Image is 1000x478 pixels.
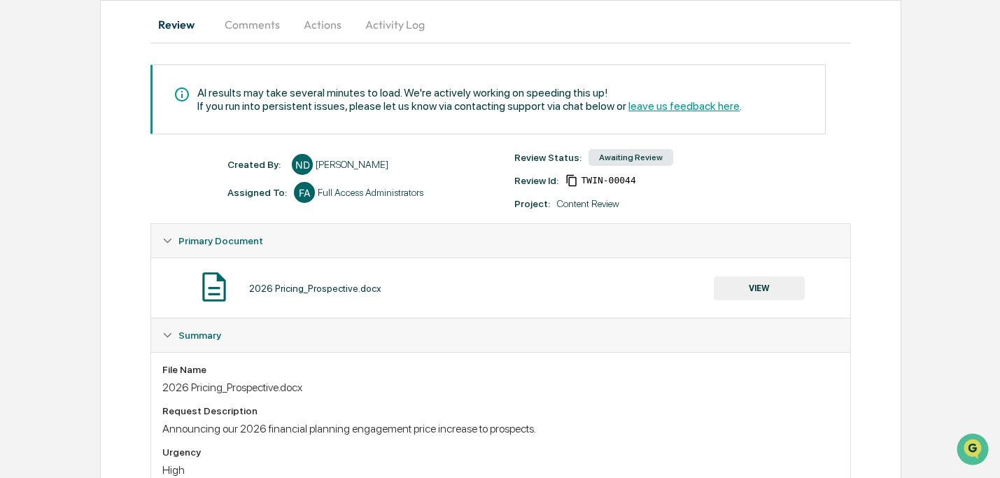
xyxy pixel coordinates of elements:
[227,187,287,198] div: Assigned To:
[151,224,850,258] div: Primary Document
[115,176,174,190] span: Attestations
[581,175,635,186] span: 1ac3c423-9462-40ee-ae90-03122a67a63c
[28,176,90,190] span: Preclearance
[589,149,673,166] div: Awaiting Review
[628,99,740,113] span: leave us feedback here
[354,8,436,41] button: Activity Log
[8,197,94,223] a: 🔎Data Lookup
[294,182,315,203] div: FA
[197,86,742,99] div: AI results may take several minutes to load. We're actively working on speeding this up!
[101,178,113,189] div: 🗄️
[162,405,838,416] div: Request Description
[150,8,850,41] div: secondary tabs example
[714,276,805,300] button: VIEW
[150,8,213,41] button: Review
[197,99,742,113] div: If you run into persistent issues, please let us know via contacting support via chat below or .
[28,203,88,217] span: Data Lookup
[48,121,177,132] div: We're available if you need us!
[48,107,230,121] div: Start new chat
[227,159,285,170] div: Created By: ‎ ‎
[249,283,381,294] div: 2026 Pricing_Prospective.docx
[213,8,291,41] button: Comments
[318,187,423,198] div: Full Access Administrators
[8,171,96,196] a: 🖐️Preclearance
[151,318,850,352] div: Summary
[292,154,313,175] div: ND
[162,463,838,477] div: High
[162,381,838,394] div: 2026 Pricing_Prospective.docx
[14,107,39,132] img: 1746055101610-c473b297-6a78-478c-a979-82029cc54cd1
[197,269,232,304] img: Document Icon
[514,198,550,209] div: Project:
[162,364,838,375] div: File Name
[557,198,619,209] div: Content Review
[14,204,25,216] div: 🔎
[291,8,354,41] button: Actions
[955,432,993,470] iframe: Open customer support
[238,111,255,128] button: Start new chat
[514,152,582,163] div: Review Status:
[162,422,838,435] div: Announcing our 2026 financial planning engagement price increase to prospects.
[162,447,838,458] div: Urgency
[316,159,388,170] div: [PERSON_NAME]
[14,29,255,52] p: How can we help?
[178,330,221,341] span: Summary
[151,258,850,318] div: Primary Document
[139,237,169,248] span: Pylon
[99,237,169,248] a: Powered byPylon
[514,175,558,186] div: Review Id:
[96,171,179,196] a: 🗄️Attestations
[14,178,25,189] div: 🖐️
[178,235,263,246] span: Primary Document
